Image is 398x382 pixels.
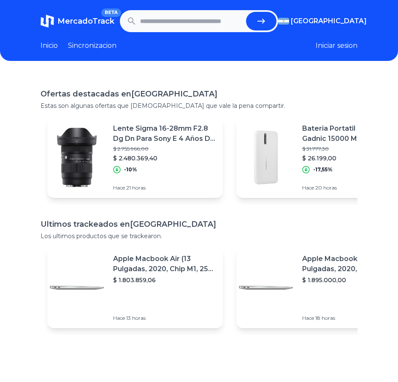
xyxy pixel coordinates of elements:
[113,146,216,152] p: $ 2.755.966,00
[113,315,216,322] p: Hace 13 horas
[113,276,216,284] p: $ 1.803.859,06
[236,128,295,187] img: Featured image
[101,8,121,17] span: BETA
[124,166,137,173] p: -10%
[113,254,216,274] p: Apple Macbook Air (13 Pulgadas, 2020, Chip M1, 256 Gb De Ssd, 8 Gb De Ram) - Plata
[313,166,333,173] p: -17,55%
[41,41,58,51] a: Inicio
[47,258,106,317] img: Featured image
[68,41,116,51] a: Sincronizacion
[41,14,114,28] a: MercadoTrackBETA
[41,88,357,100] h1: Ofertas destacadas en [GEOGRAPHIC_DATA]
[41,232,357,240] p: Los ultimos productos que se trackearon.
[278,18,289,25] img: Argentina
[47,247,223,328] a: Featured imageApple Macbook Air (13 Pulgadas, 2020, Chip M1, 256 Gb De Ssd, 8 Gb De Ram) - Plata$...
[316,41,357,51] button: Iniciar sesion
[47,117,223,198] a: Featured imageLente Sigma 16-28mm F2.8 Dg Dn Para Sony E 4 Años De Gtía.$ 2.755.966,00$ 2.480.369...
[236,258,295,317] img: Featured image
[278,16,357,26] button: [GEOGRAPHIC_DATA]
[41,218,357,230] h1: Ultimos trackeados en [GEOGRAPHIC_DATA]
[57,16,114,26] span: MercadoTrack
[113,184,216,191] p: Hace 21 horas
[113,124,216,144] p: Lente Sigma 16-28mm F2.8 Dg Dn Para Sony E 4 Años De Gtía.
[41,14,54,28] img: MercadoTrack
[41,102,357,110] p: Estas son algunas ofertas que [DEMOGRAPHIC_DATA] que vale la pena compartir.
[113,154,216,162] p: $ 2.480.369,40
[291,16,367,26] span: [GEOGRAPHIC_DATA]
[47,128,106,187] img: Featured image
